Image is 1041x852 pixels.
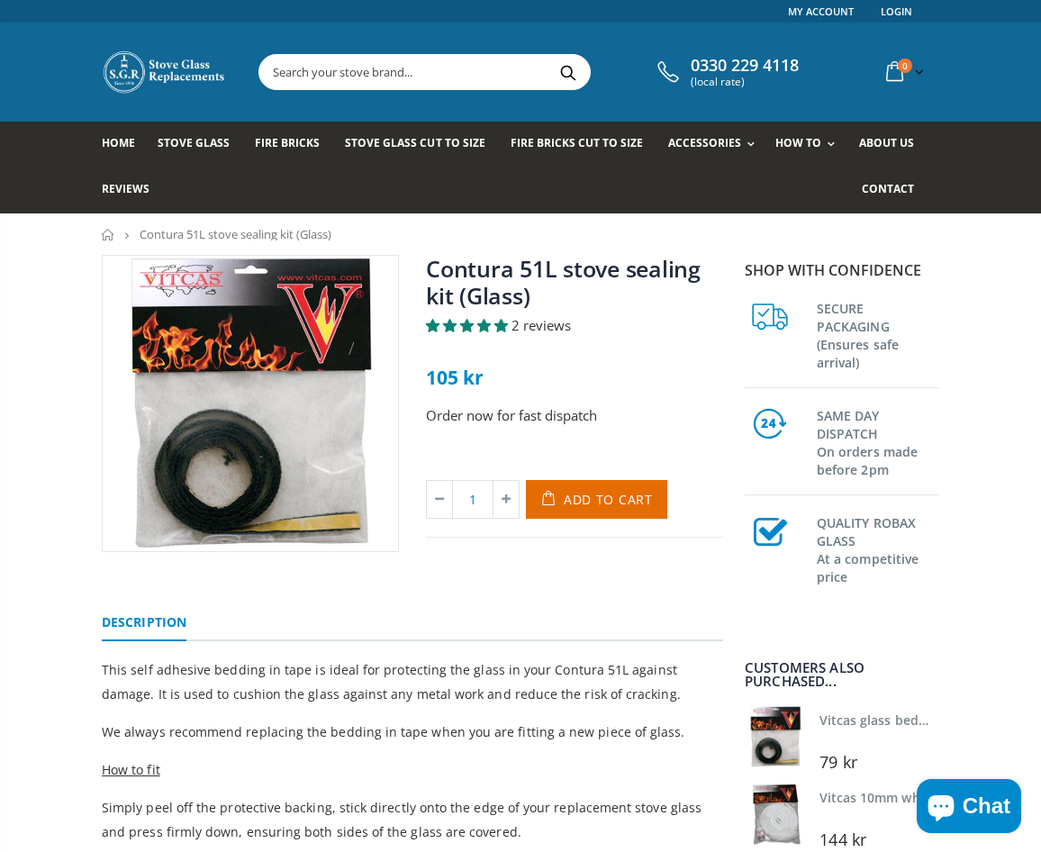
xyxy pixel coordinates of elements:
[102,657,723,706] p: This self adhesive bedding in tape is ideal for protecting the glass in your Contura 51L against ...
[511,316,571,334] span: 2 reviews
[775,135,821,150] span: How To
[426,365,484,390] span: 105 kr
[102,605,186,641] a: Description
[103,256,398,551] img: vitcas-stove-tape-self-adhesive-black_e5a9d5d4-8399-436c-b993-b5a7db921af5_800x_crop_center.webp
[819,829,866,850] span: 144 kr
[745,661,939,688] div: Customers also purchased...
[511,135,643,150] span: Fire Bricks Cut To Size
[548,55,588,89] button: Search
[862,168,928,213] a: Contact
[879,54,928,89] a: 0
[564,491,653,508] span: Add to Cart
[668,122,764,168] a: Accessories
[862,181,914,196] span: Contact
[817,403,939,479] h3: SAME DAY DISPATCH On orders made before 2pm
[102,229,115,240] a: Home
[102,181,149,196] span: Reviews
[745,259,939,281] p: Shop with confidence
[102,795,723,844] p: Simply peel off the protective backing, stick directly onto the edge of your replacement stove gl...
[102,168,163,213] a: Reviews
[668,135,741,150] span: Accessories
[426,253,701,311] a: Contura 51L stove sealing kit (Glass)
[745,706,806,767] img: Vitcas stove glass bedding in tape
[345,122,498,168] a: Stove Glass Cut To Size
[511,122,656,168] a: Fire Bricks Cut To Size
[911,779,1027,838] inbox-online-store-chat: Shopify online store chat
[255,135,320,150] span: Fire Bricks
[745,784,806,845] img: Vitcas white rope, glue and gloves kit 10mm
[259,55,756,89] input: Search your stove brand...
[102,761,160,778] span: How to fit
[859,122,928,168] a: About us
[426,405,723,426] p: Order now for fast dispatch
[859,135,914,150] span: About us
[345,135,484,150] span: Stove Glass Cut To Size
[426,316,511,334] span: 5.00 stars
[526,480,667,519] button: Add to Cart
[158,122,243,168] a: Stove Glass
[102,50,228,95] img: Stove Glass Replacement
[102,122,149,168] a: Home
[158,135,230,150] span: Stove Glass
[102,720,723,744] p: We always recommend replacing the bedding in tape when you are fitting a new piece of glass.
[102,135,135,150] span: Home
[140,226,331,242] span: Contura 51L stove sealing kit (Glass)
[898,59,912,73] span: 0
[817,296,939,372] h3: SECURE PACKAGING (Ensures safe arrival)
[255,122,333,168] a: Fire Bricks
[819,751,856,773] span: 79 kr
[775,122,844,168] a: How To
[817,511,939,586] h3: QUALITY ROBAX GLASS At a competitive price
